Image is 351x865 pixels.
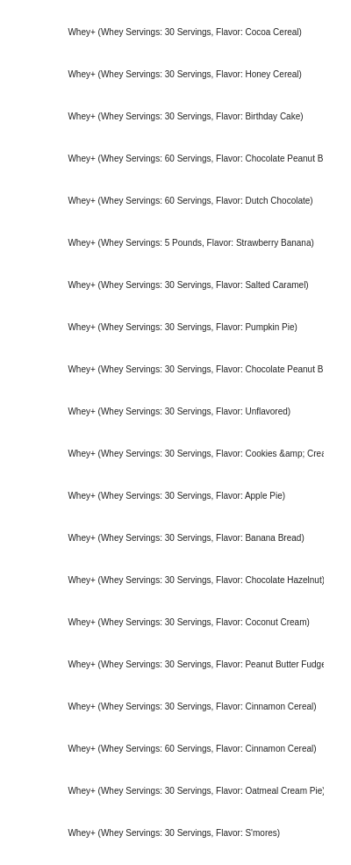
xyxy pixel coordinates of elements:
[54,475,323,517] div: Whey+ (Whey Servings: 30 Servings, Flavor: Apple Pie)
[54,349,323,391] div: Whey+ (Whey Servings: 30 Servings, Flavor: Chocolate Peanut Butter)
[54,264,323,306] div: Whey+ (Whey Servings: 30 Servings, Flavor: Salted Caramel)
[54,180,323,222] div: Whey+ (Whey Servings: 60 Servings, Flavor: Dutch Chocolate)
[54,391,323,433] div: Whey+ (Whey Servings: 30 Servings, Flavor: Unflavored)
[54,11,323,54] div: Whey+ (Whey Servings: 30 Servings, Flavor: Cocoa Cereal)
[54,602,323,644] div: Whey+ (Whey Servings: 30 Servings, Flavor: Coconut Cream)
[54,138,323,180] div: Whey+ (Whey Servings: 60 Servings, Flavor: Chocolate Peanut Butter)
[54,433,323,475] div: Whey+ (Whey Servings: 30 Servings, Flavor: Cookies &amp; Cream)
[54,770,323,812] div: Whey+ (Whey Servings: 30 Servings, Flavor: Oatmeal Cream Pie)
[54,306,323,349] div: Whey+ (Whey Servings: 30 Servings, Flavor: Pumpkin Pie)
[54,96,323,138] div: Whey+ (Whey Servings: 30 Servings, Flavor: Birthday Cake)
[54,559,323,602] div: Whey+ (Whey Servings: 30 Servings, Flavor: Chocolate Hazelnut)
[54,54,323,96] div: Whey+ (Whey Servings: 30 Servings, Flavor: Honey Cereal)
[54,222,323,264] div: Whey+ (Whey Servings: 5 Pounds, Flavor: Strawberry Banana)
[54,728,323,770] div: Whey+ (Whey Servings: 60 Servings, Flavor: Cinnamon Cereal)
[54,686,323,728] div: Whey+ (Whey Servings: 30 Servings, Flavor: Cinnamon Cereal)
[54,644,323,686] div: Whey+ (Whey Servings: 30 Servings, Flavor: Peanut Butter Fudge)
[54,517,323,559] div: Whey+ (Whey Servings: 30 Servings, Flavor: Banana Bread)
[54,812,323,854] div: Whey+ (Whey Servings: 30 Servings, Flavor: S'mores)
